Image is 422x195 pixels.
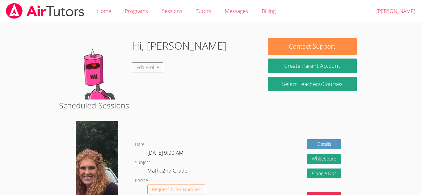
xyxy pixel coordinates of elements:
a: Edit Profile [132,62,163,72]
h2: Scheduled Sessions [59,100,363,111]
dt: Phone [135,177,148,185]
a: Select Teachers/Courses [268,77,357,91]
button: Contact Support [268,38,357,55]
button: Request Tutor Number [147,185,205,195]
button: Whiteboard [307,154,341,164]
span: Messages [225,7,248,14]
a: Details [307,139,341,149]
img: default.png [65,38,127,100]
img: airtutors_banner-c4298cdbf04f3fff15de1276eac7730deb9818008684d7c2e4769d2f7ddbe033.png [5,3,85,19]
h1: Hi, [PERSON_NAME] [132,38,226,54]
dt: Date [135,141,145,148]
dt: Subject [135,159,150,167]
span: Request Tutor Number [152,187,200,192]
a: Google Doc [307,169,341,179]
span: [DATE] 9:00 AM [147,149,184,156]
button: Create Parent Account [268,59,357,73]
dd: Math: 2nd Grade [147,166,188,177]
